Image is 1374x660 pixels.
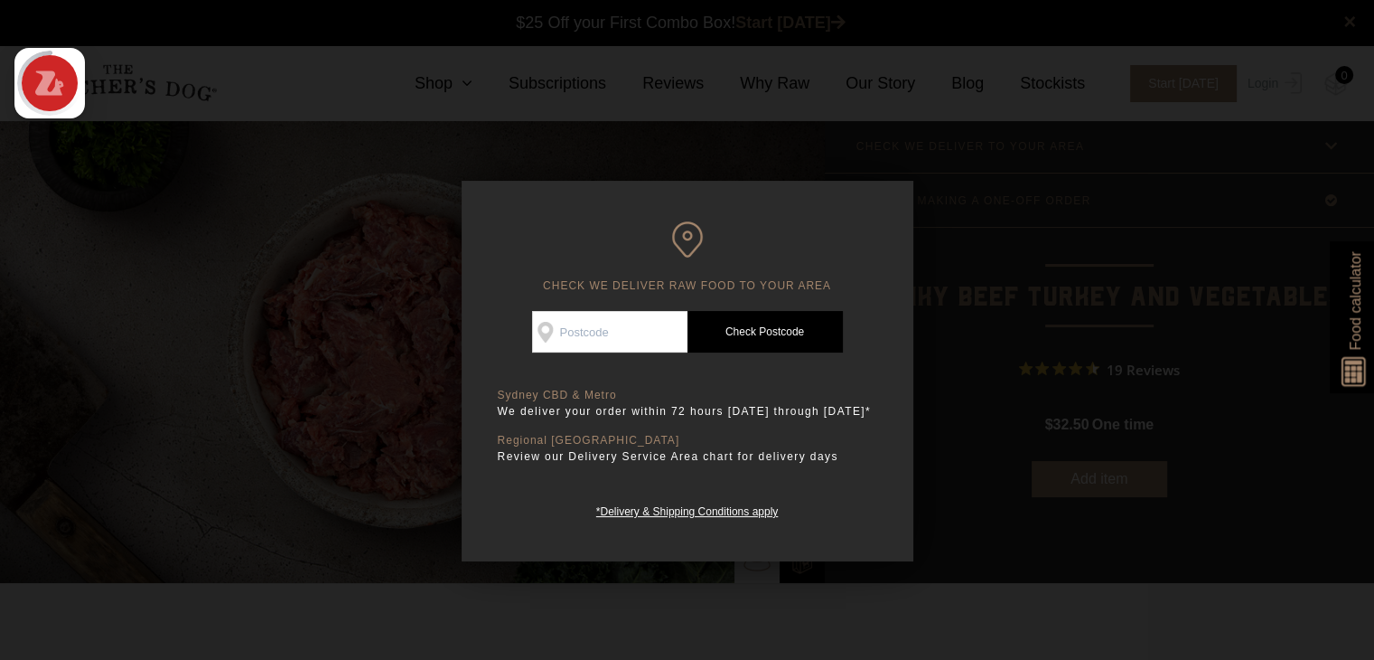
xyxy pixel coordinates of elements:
p: Review our Delivery Service Area chart for delivery days [498,448,877,466]
p: Sydney CBD & Metro [498,389,877,402]
p: Regional [GEOGRAPHIC_DATA] [498,434,877,448]
a: *Delivery & Shipping Conditions apply [596,501,778,518]
p: We deliver your order within 72 hours [DATE] through [DATE]* [498,402,877,420]
input: Postcode [532,311,687,353]
h6: CHECK WE DELIVER RAW FOOD TO YOUR AREA [498,222,877,293]
span: Food calculator [1344,251,1366,350]
a: Check Postcode [687,311,843,353]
